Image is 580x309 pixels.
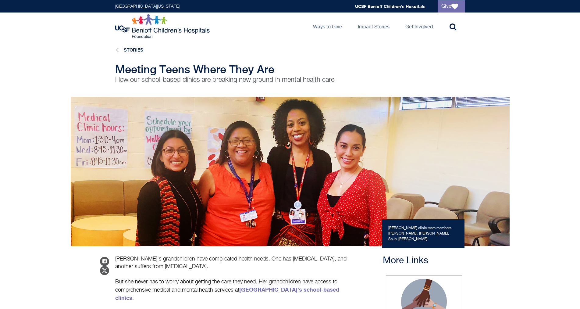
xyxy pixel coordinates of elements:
h3: More Links [383,255,465,266]
img: Logo for UCSF Benioff Children's Hospitals Foundation [115,14,211,38]
p: [PERSON_NAME]’s grandchildren have complicated health needs. One has [MEDICAL_DATA], and another ... [115,255,350,271]
a: [GEOGRAPHIC_DATA][US_STATE] [115,4,180,9]
a: Ways to Give [308,13,347,40]
p: But she never has to worry about getting the care they need. Her grandchildren have access to com... [115,278,350,302]
p: How our school-based clinics are breaking new ground in mental health care [115,75,350,84]
a: UCSF Benioff Children's Hospitals [355,4,425,9]
a: Get Involved [400,13,438,40]
a: Impact Stories [353,13,394,40]
a: Give [438,0,465,13]
a: Stories [124,47,143,52]
div: [PERSON_NAME] clinic team members [PERSON_NAME], [PERSON_NAME], Saun-[PERSON_NAME] [382,219,464,248]
span: Meeting Teens Where They Are [115,63,274,76]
